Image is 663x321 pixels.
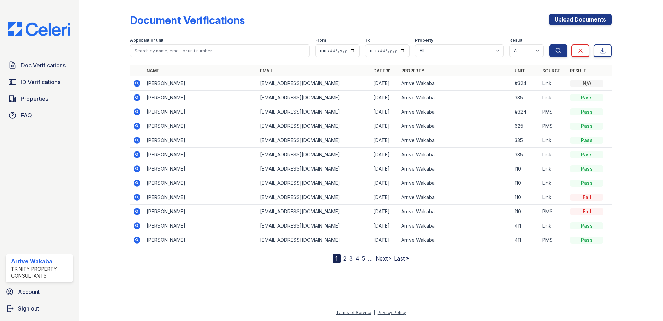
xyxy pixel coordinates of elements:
[144,162,257,176] td: [PERSON_NAME]
[349,255,353,262] a: 3
[570,151,603,158] div: Pass
[540,133,567,148] td: Link
[21,94,48,103] span: Properties
[260,68,273,73] a: Email
[512,76,540,91] td: #324
[11,257,70,265] div: Arrive Wakaba
[130,14,245,26] div: Document Verifications
[512,148,540,162] td: 335
[398,119,512,133] td: Arrive Wakaba
[515,68,525,73] a: Unit
[144,148,257,162] td: [PERSON_NAME]
[257,219,371,233] td: [EMAIL_ADDRESS][DOMAIN_NAME]
[398,190,512,205] td: Arrive Wakaba
[18,304,39,313] span: Sign out
[398,176,512,190] td: Arrive Wakaba
[398,133,512,148] td: Arrive Wakaba
[570,94,603,101] div: Pass
[144,219,257,233] td: [PERSON_NAME]
[540,233,567,247] td: PMS
[333,254,341,263] div: 1
[371,162,398,176] td: [DATE]
[144,176,257,190] td: [PERSON_NAME]
[371,148,398,162] td: [DATE]
[371,233,398,247] td: [DATE]
[6,58,73,72] a: Doc Verifications
[512,119,540,133] td: 625
[144,91,257,105] td: [PERSON_NAME]
[21,111,32,120] span: FAQ
[398,76,512,91] td: Arrive Wakaba
[542,68,560,73] a: Source
[540,91,567,105] td: Link
[570,165,603,172] div: Pass
[257,176,371,190] td: [EMAIL_ADDRESS][DOMAIN_NAME]
[257,162,371,176] td: [EMAIL_ADDRESS][DOMAIN_NAME]
[371,176,398,190] td: [DATE]
[512,176,540,190] td: 110
[147,68,159,73] a: Name
[371,219,398,233] td: [DATE]
[398,91,512,105] td: Arrive Wakaba
[570,180,603,187] div: Pass
[130,38,163,43] label: Applicant or unit
[570,137,603,144] div: Pass
[512,91,540,105] td: 335
[570,123,603,130] div: Pass
[398,148,512,162] td: Arrive Wakaba
[257,91,371,105] td: [EMAIL_ADDRESS][DOMAIN_NAME]
[144,105,257,119] td: [PERSON_NAME]
[540,105,567,119] td: PMS
[18,288,40,296] span: Account
[512,219,540,233] td: 411
[398,205,512,219] td: Arrive Wakaba
[21,78,60,86] span: ID Verifications
[144,133,257,148] td: [PERSON_NAME]
[570,108,603,115] div: Pass
[355,255,359,262] a: 4
[257,148,371,162] td: [EMAIL_ADDRESS][DOMAIN_NAME]
[540,76,567,91] td: Link
[376,255,391,262] a: Next ›
[257,205,371,219] td: [EMAIL_ADDRESS][DOMAIN_NAME]
[540,119,567,133] td: PMS
[540,205,567,219] td: PMS
[549,14,612,25] a: Upload Documents
[394,255,409,262] a: Last »
[3,285,76,299] a: Account
[570,80,603,87] div: N/A
[371,205,398,219] td: [DATE]
[368,254,373,263] span: …
[343,255,346,262] a: 2
[362,255,365,262] a: 5
[378,310,406,315] a: Privacy Policy
[512,205,540,219] td: 110
[570,208,603,215] div: Fail
[144,119,257,133] td: [PERSON_NAME]
[415,38,433,43] label: Property
[257,76,371,91] td: [EMAIL_ADDRESS][DOMAIN_NAME]
[315,38,326,43] label: From
[540,176,567,190] td: Link
[570,237,603,244] div: Pass
[509,38,522,43] label: Result
[257,190,371,205] td: [EMAIL_ADDRESS][DOMAIN_NAME]
[3,22,76,36] img: CE_Logo_Blue-a8612792a0a2168367f1c8372b55b34899dd931a85d93a1a3d3e32e68fde9ad4.png
[401,68,424,73] a: Property
[512,133,540,148] td: 335
[144,233,257,247] td: [PERSON_NAME]
[570,222,603,229] div: Pass
[371,133,398,148] td: [DATE]
[257,119,371,133] td: [EMAIL_ADDRESS][DOMAIN_NAME]
[371,76,398,91] td: [DATE]
[365,38,371,43] label: To
[398,162,512,176] td: Arrive Wakaba
[570,68,586,73] a: Result
[512,162,540,176] td: 110
[3,302,76,315] a: Sign out
[6,108,73,122] a: FAQ
[144,205,257,219] td: [PERSON_NAME]
[21,61,66,69] span: Doc Verifications
[257,233,371,247] td: [EMAIL_ADDRESS][DOMAIN_NAME]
